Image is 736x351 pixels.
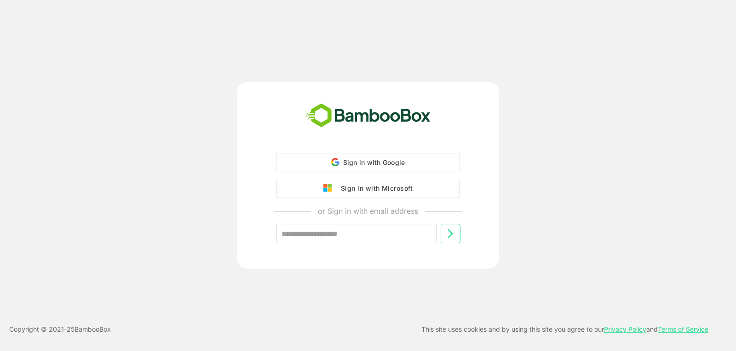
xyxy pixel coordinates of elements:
[336,182,413,194] div: Sign in with Microsoft
[604,325,646,333] a: Privacy Policy
[421,324,708,335] p: This site uses cookies and by using this site you agree to our and
[343,158,405,166] span: Sign in with Google
[318,205,418,216] p: or Sign in with email address
[276,153,460,171] div: Sign in with Google
[276,179,460,198] button: Sign in with Microsoft
[9,324,111,335] p: Copyright © 2021- 25 BambooBox
[658,325,708,333] a: Terms of Service
[301,100,436,131] img: bamboobox
[323,184,336,193] img: google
